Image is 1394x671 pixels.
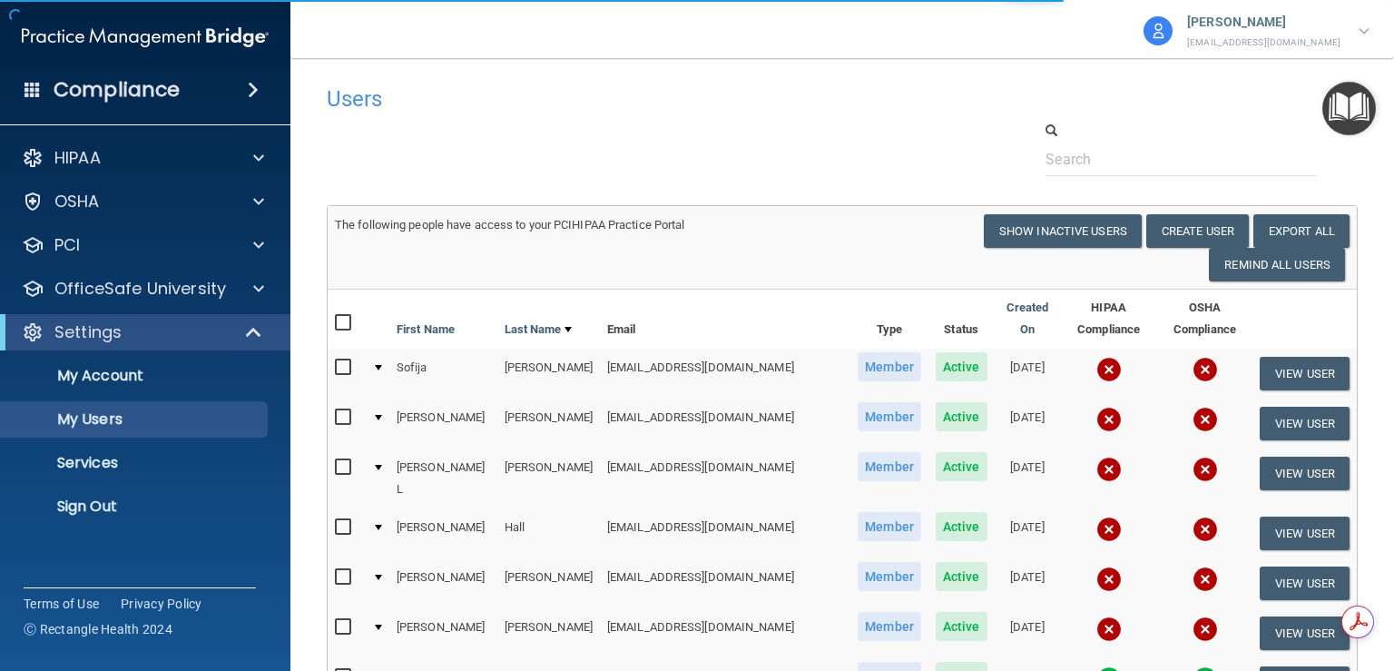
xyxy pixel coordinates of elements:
span: Active [936,612,987,641]
p: OSHA [54,191,100,212]
img: cross.ca9f0e7f.svg [1096,357,1122,382]
td: [PERSON_NAME] [497,558,600,608]
button: View User [1260,357,1350,390]
a: Terms of Use [24,595,99,613]
button: Create User [1146,214,1249,248]
p: Services [12,454,260,472]
img: cross.ca9f0e7f.svg [1193,357,1218,382]
td: [PERSON_NAME] [389,399,497,449]
a: OSHA [22,191,264,212]
button: View User [1260,457,1350,490]
img: cross.ca9f0e7f.svg [1096,457,1122,482]
a: Export All [1253,214,1350,248]
button: View User [1260,567,1350,600]
td: Hall [497,508,600,558]
button: View User [1260,517,1350,550]
span: The following people have access to your PCIHIPAA Practice Portal [335,218,685,232]
p: Sign Out [12,498,260,516]
img: cross.ca9f0e7f.svg [1193,407,1218,432]
th: Status [928,290,995,349]
button: Remind All Users [1209,248,1345,281]
p: My Users [12,410,260,429]
th: Email [600,290,850,349]
td: [PERSON_NAME] [389,558,497,608]
p: Settings [54,321,122,343]
img: cross.ca9f0e7f.svg [1096,407,1122,432]
th: OSHA Compliance [1157,290,1252,349]
td: [PERSON_NAME] [389,508,497,558]
th: Type [850,290,928,349]
td: [DATE] [995,349,1061,399]
img: avatar.17b06cb7.svg [1144,16,1173,45]
th: HIPAA Compliance [1060,290,1157,349]
a: PCI [22,234,264,256]
span: Active [936,402,987,431]
td: [EMAIL_ADDRESS][DOMAIN_NAME] [600,449,850,508]
span: Member [858,452,921,481]
span: Member [858,352,921,381]
td: [PERSON_NAME] [389,608,497,658]
span: Ⓒ Rectangle Health 2024 [24,620,172,638]
button: Open Resource Center [1322,82,1376,135]
span: Member [858,612,921,641]
a: HIPAA [22,147,264,169]
td: [PERSON_NAME] [497,349,600,399]
button: View User [1260,407,1350,440]
td: [EMAIL_ADDRESS][DOMAIN_NAME] [600,508,850,558]
span: Member [858,402,921,431]
h4: Users [327,87,917,111]
button: Show Inactive Users [984,214,1142,248]
td: [PERSON_NAME] [497,608,600,658]
td: [DATE] [995,449,1061,508]
img: cross.ca9f0e7f.svg [1193,567,1218,592]
td: [EMAIL_ADDRESS][DOMAIN_NAME] [600,399,850,449]
td: [EMAIL_ADDRESS][DOMAIN_NAME] [600,608,850,658]
a: Created On [1002,297,1054,340]
td: [EMAIL_ADDRESS][DOMAIN_NAME] [600,349,850,399]
td: [PERSON_NAME] L [389,449,497,508]
p: OfficeSafe University [54,278,226,300]
a: Settings [22,321,263,343]
a: First Name [397,319,455,340]
p: PCI [54,234,80,256]
span: Active [936,512,987,541]
span: Member [858,512,921,541]
span: Active [936,452,987,481]
img: cross.ca9f0e7f.svg [1193,457,1218,482]
span: Active [936,562,987,591]
a: Last Name [505,319,572,340]
p: [EMAIL_ADDRESS][DOMAIN_NAME] [1187,35,1340,51]
td: [DATE] [995,558,1061,608]
h4: Compliance [54,77,180,103]
a: Privacy Policy [121,595,202,613]
td: [PERSON_NAME] [497,399,600,449]
button: View User [1260,617,1350,650]
p: HIPAA [54,147,101,169]
img: cross.ca9f0e7f.svg [1096,567,1122,592]
span: Active [936,352,987,381]
p: [PERSON_NAME] [1187,11,1340,35]
input: Search [1045,143,1317,176]
img: cross.ca9f0e7f.svg [1096,617,1122,642]
td: [PERSON_NAME] [497,449,600,508]
img: PMB logo [22,19,269,55]
span: Member [858,562,921,591]
td: [DATE] [995,608,1061,658]
img: arrow-down.227dba2b.svg [1359,28,1369,35]
img: cross.ca9f0e7f.svg [1193,617,1218,642]
td: [DATE] [995,508,1061,558]
a: OfficeSafe University [22,278,264,300]
p: My Account [12,367,260,385]
td: [DATE] [995,399,1061,449]
img: cross.ca9f0e7f.svg [1193,517,1218,542]
img: cross.ca9f0e7f.svg [1096,517,1122,542]
td: [EMAIL_ADDRESS][DOMAIN_NAME] [600,558,850,608]
td: Sofija [389,349,497,399]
